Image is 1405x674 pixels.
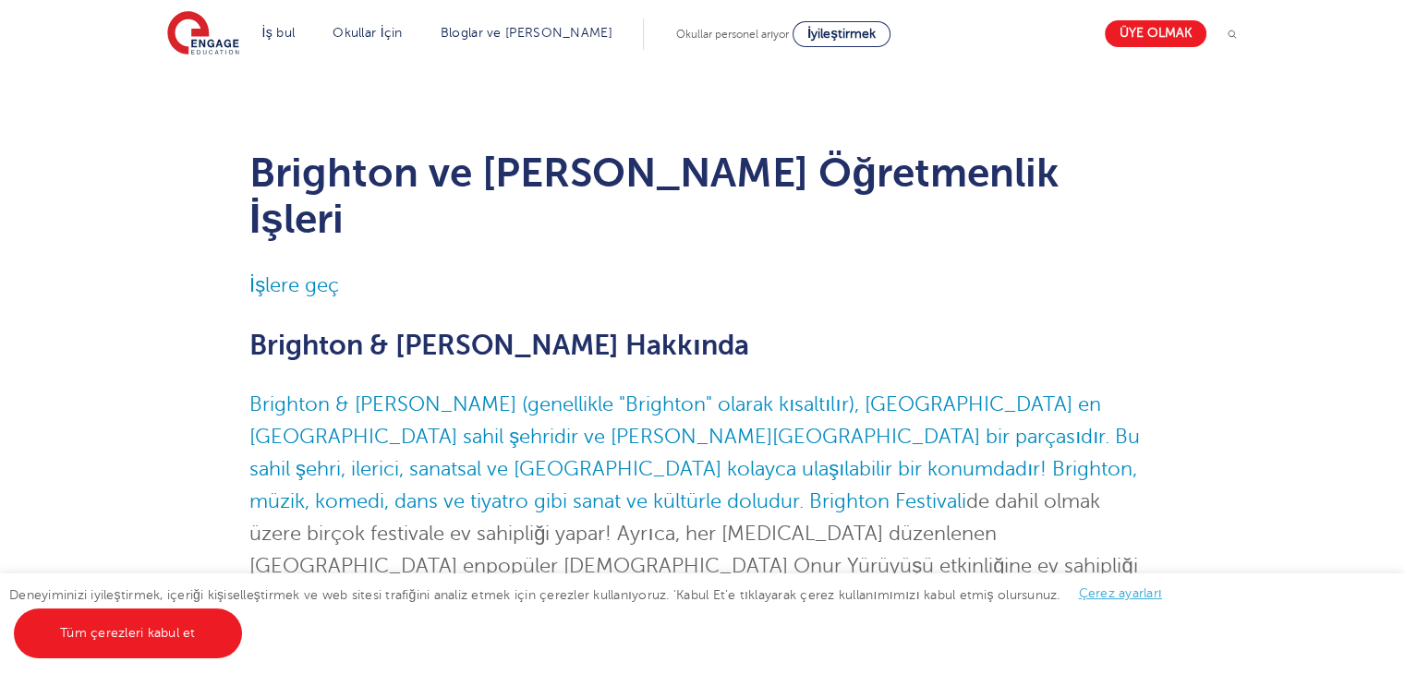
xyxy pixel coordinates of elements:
[249,555,1137,609] font: popüler [DEMOGRAPHIC_DATA] Onur Yürüyüşü etkinliğine ev sahipliği yapmasıyla da ünlüdür.
[676,28,789,41] font: Okullar personel arıyor
[249,274,339,296] a: İşlere geç
[167,11,239,57] img: Eğitime Katılın
[333,26,403,40] a: Okullar İçin
[1105,20,1206,47] a: Üye olmak
[249,150,1059,242] font: Brighton ve [PERSON_NAME] Öğretmenlik İşleri
[249,330,748,361] font: Brighton & [PERSON_NAME] Hakkında
[60,626,196,640] font: Tüm çerezleri kabul et
[14,608,242,658] a: Tüm çerezleri kabul et
[9,587,1060,601] font: Deneyiminizi iyileştirmek, içeriği kişiselleştirmek ve web sitesi trafiğini analiz etmek için çer...
[262,26,296,40] a: İş bul
[249,490,1100,577] font: de dahil olmak üzere birçok festivale ev sahipliği yapar! Ayrıca, her [MEDICAL_DATA] düzenlenen [...
[249,393,1140,512] a: Brighton & [PERSON_NAME] (genellikle "Brighton" olarak kısaltılır), [GEOGRAPHIC_DATA] en [GEOGRAP...
[807,27,876,41] font: İyileştirmek
[1120,27,1192,41] font: Üye olmak
[441,26,612,40] a: Bloglar ve [PERSON_NAME]
[793,21,890,47] a: İyileştirmek
[1078,586,1161,600] a: Çerez ayarları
